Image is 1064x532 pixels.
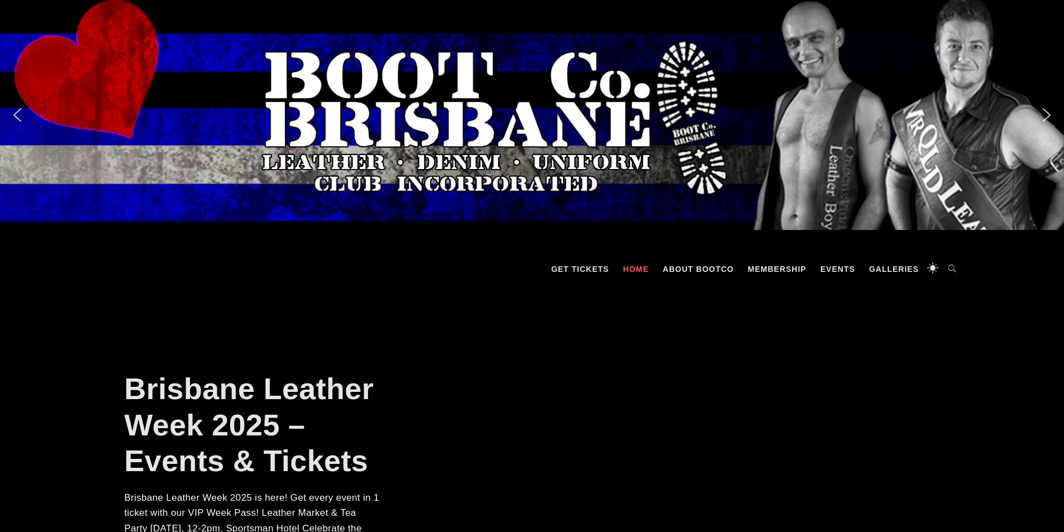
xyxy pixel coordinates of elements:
[657,252,739,286] a: About BootCo
[125,372,374,478] a: Brisbane Leather Week 2025 – Events & Tickets
[1038,106,1056,124] img: next arrow
[546,252,615,286] a: GET TICKETS
[742,252,812,286] a: Membership
[618,252,655,286] a: Home
[815,252,861,286] a: Events
[863,252,924,286] a: Galleries
[8,106,26,124] img: previous arrow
